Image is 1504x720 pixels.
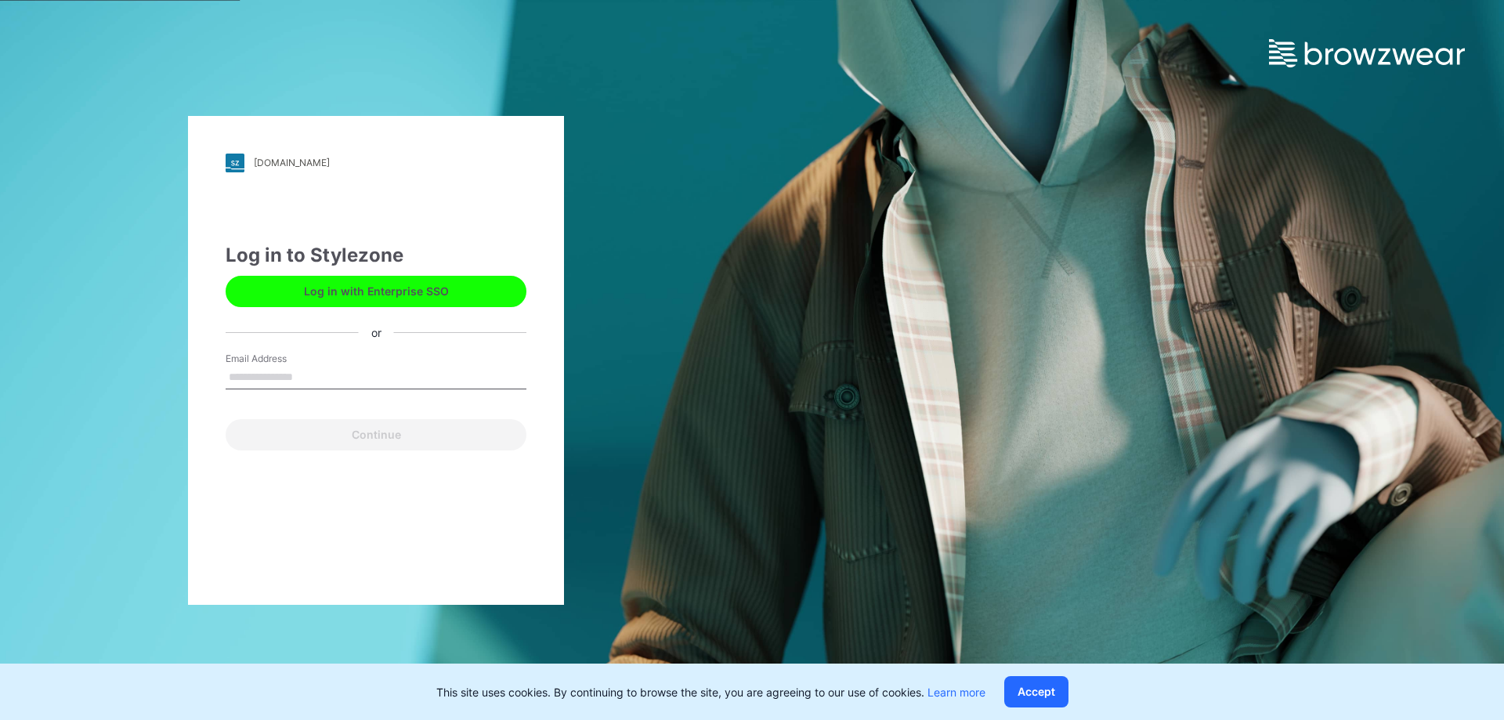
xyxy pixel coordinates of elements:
[226,154,244,172] img: stylezone-logo.562084cfcfab977791bfbf7441f1a819.svg
[359,324,394,341] div: or
[226,352,335,366] label: Email Address
[226,276,526,307] button: Log in with Enterprise SSO
[436,684,985,700] p: This site uses cookies. By continuing to browse the site, you are agreeing to our use of cookies.
[254,157,330,168] div: [DOMAIN_NAME]
[226,241,526,270] div: Log in to Stylezone
[1269,39,1465,67] img: browzwear-logo.e42bd6dac1945053ebaf764b6aa21510.svg
[1004,676,1068,707] button: Accept
[927,686,985,699] a: Learn more
[226,154,526,172] a: [DOMAIN_NAME]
